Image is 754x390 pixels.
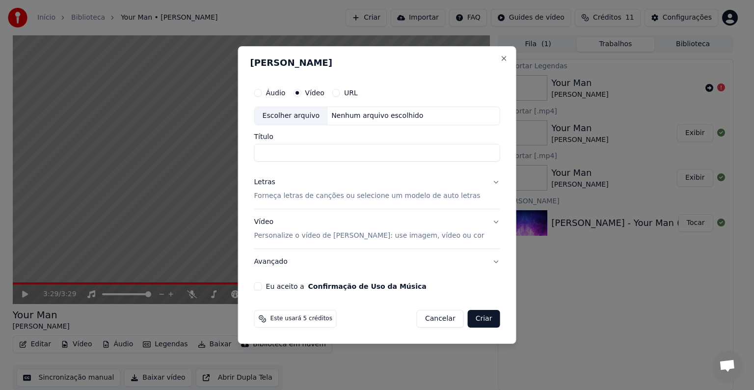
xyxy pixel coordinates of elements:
div: Escolher arquivo [255,107,328,125]
label: Vídeo [305,89,324,96]
p: Personalize o vídeo de [PERSON_NAME]: use imagem, vídeo ou cor [254,231,485,241]
label: Áudio [266,89,286,96]
h2: [PERSON_NAME] [250,58,504,67]
div: Letras [254,177,275,187]
button: Avançado [254,249,500,275]
button: Criar [468,310,500,328]
button: VídeoPersonalize o vídeo de [PERSON_NAME]: use imagem, vídeo ou cor [254,209,500,249]
label: Eu aceito a [266,283,427,290]
span: Este usará 5 créditos [270,315,332,323]
button: LetrasForneça letras de canções ou selecione um modelo de auto letras [254,169,500,209]
button: Eu aceito a [308,283,427,290]
div: Vídeo [254,217,485,241]
div: Nenhum arquivo escolhido [327,111,427,121]
button: Cancelar [417,310,464,328]
label: URL [344,89,358,96]
label: Título [254,133,500,140]
p: Forneça letras de canções ou selecione um modelo de auto letras [254,191,481,201]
